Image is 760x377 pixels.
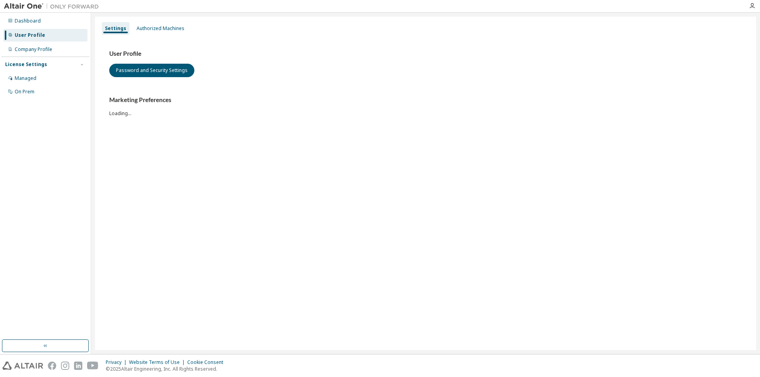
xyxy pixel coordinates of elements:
h3: User Profile [109,50,742,58]
p: © 2025 Altair Engineering, Inc. All Rights Reserved. [106,366,228,372]
img: altair_logo.svg [2,362,43,370]
img: facebook.svg [48,362,56,370]
div: Dashboard [15,18,41,24]
button: Password and Security Settings [109,64,194,77]
img: Altair One [4,2,103,10]
img: instagram.svg [61,362,69,370]
div: Privacy [106,359,129,366]
div: User Profile [15,32,45,38]
div: Managed [15,75,36,81]
div: Website Terms of Use [129,359,187,366]
img: youtube.svg [87,362,99,370]
h3: Marketing Preferences [109,96,742,104]
img: linkedin.svg [74,362,82,370]
div: Settings [105,25,126,32]
div: On Prem [15,89,34,95]
div: License Settings [5,61,47,68]
div: Loading... [109,96,742,116]
div: Company Profile [15,46,52,53]
div: Cookie Consent [187,359,228,366]
div: Authorized Machines [137,25,184,32]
